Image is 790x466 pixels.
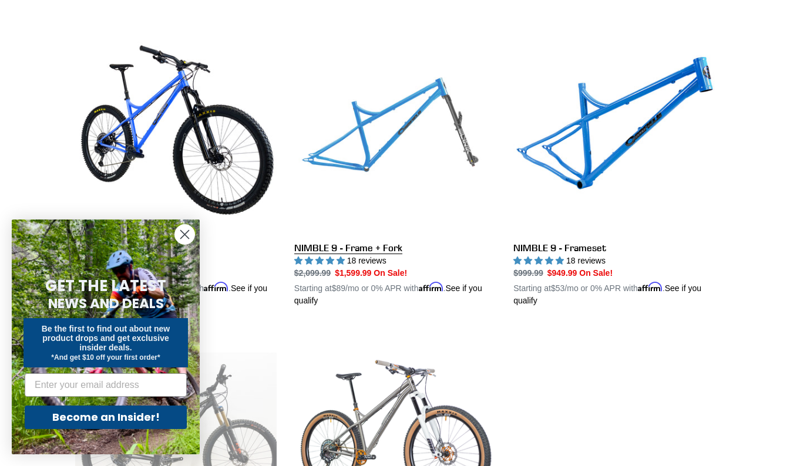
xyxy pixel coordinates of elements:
[45,275,166,296] span: GET THE LATEST
[25,406,187,429] button: Become an Insider!
[48,294,164,313] span: NEWS AND DEALS
[51,353,160,362] span: *And get $10 off your first order*
[25,373,187,397] input: Enter your email address
[42,324,170,352] span: Be the first to find out about new product drops and get exclusive insider deals.
[174,224,195,245] button: Close dialog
